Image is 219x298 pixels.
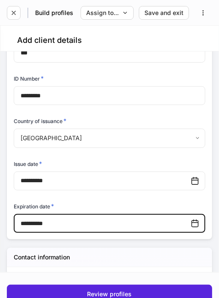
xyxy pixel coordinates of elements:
button: Save and exit [139,6,189,20]
h5: Build profiles [35,9,73,17]
div: Assign to... [86,10,128,16]
div: [GEOGRAPHIC_DATA] [14,129,205,147]
button: Assign to... [81,6,134,20]
div: Save and exit [144,10,183,16]
h6: ID Number [14,74,44,83]
div: Legal address [7,267,205,286]
h6: Expiration date [14,202,54,211]
h6: Country of issuance [14,117,66,125]
h5: Contact information [14,253,70,262]
div: Review profiles [87,291,132,297]
h6: Issue date [14,160,42,168]
h4: Add client details [17,35,82,45]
